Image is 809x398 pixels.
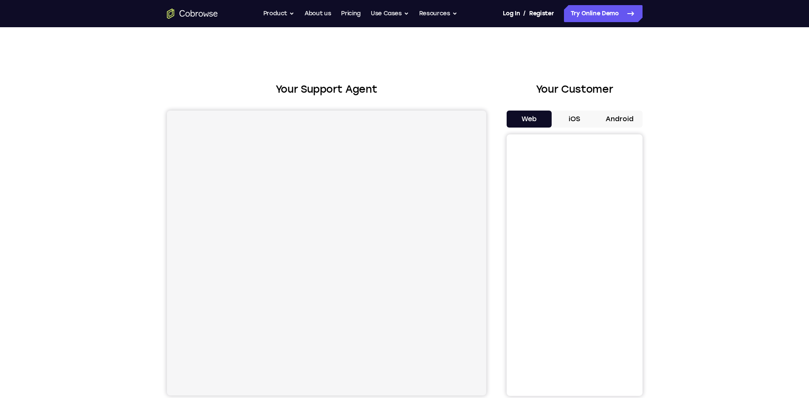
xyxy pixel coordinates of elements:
[507,111,552,128] button: Web
[552,111,597,128] button: iOS
[371,5,409,22] button: Use Cases
[523,9,526,19] span: /
[167,9,218,19] a: Go to the home page
[419,5,457,22] button: Resources
[597,111,643,128] button: Android
[304,5,331,22] a: About us
[507,82,643,97] h2: Your Customer
[529,5,554,22] a: Register
[263,5,295,22] button: Product
[167,111,486,395] iframe: Agent
[503,5,520,22] a: Log In
[564,5,643,22] a: Try Online Demo
[341,5,361,22] a: Pricing
[167,82,486,97] h2: Your Support Agent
